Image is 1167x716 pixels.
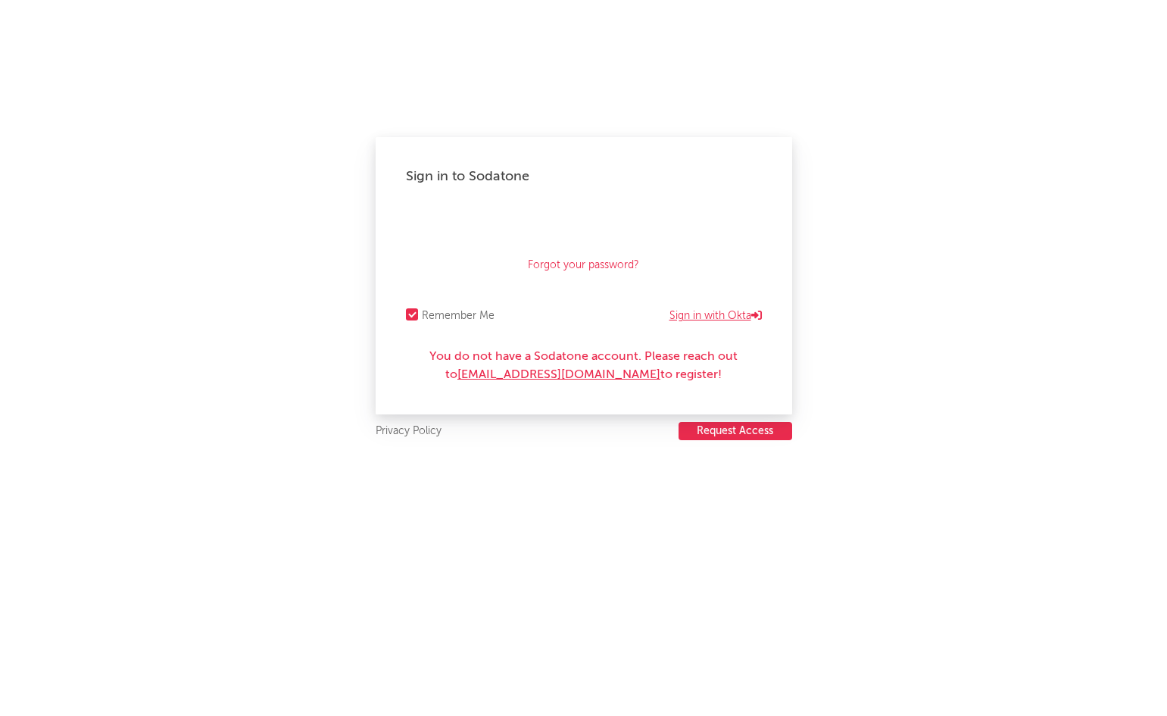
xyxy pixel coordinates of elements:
a: Sign in with Okta [669,307,762,325]
a: Privacy Policy [376,422,442,441]
a: [EMAIL_ADDRESS][DOMAIN_NAME] [457,369,660,381]
div: Sign in to Sodatone [406,167,762,186]
div: You do not have a Sodatone account. Please reach out to to register! [406,348,762,384]
button: Request Access [679,422,792,440]
a: Forgot your password? [528,256,639,274]
a: Request Access [679,422,792,441]
div: Remember Me [422,307,495,325]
